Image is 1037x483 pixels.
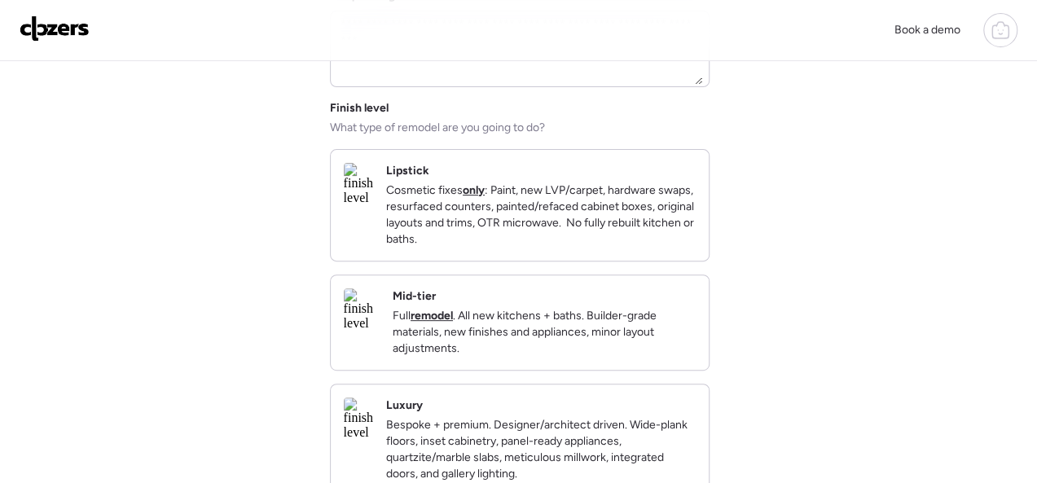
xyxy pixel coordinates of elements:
h2: Lipstick [386,163,429,179]
img: finish level [344,397,373,440]
img: Logo [20,15,90,42]
strong: remodel [411,309,453,323]
h2: Mid-tier [393,288,436,305]
h2: Luxury [386,397,423,414]
span: Book a demo [894,23,960,37]
strong: only [463,183,485,197]
p: Full . All new kitchens + baths. Builder-grade materials, new finishes and appliances, minor layo... [393,308,696,357]
span: Finish level [330,100,389,116]
span: What type of remodel are you going to do? [330,120,545,136]
p: Cosmetic fixes : Paint, new LVP/carpet, hardware swaps, resurfaced counters, painted/refaced cabi... [386,182,696,248]
img: finish level [344,288,380,331]
img: finish level [344,163,373,205]
p: Bespoke + premium. Designer/architect driven. Wide-plank floors, inset cabinetry, panel-ready app... [386,417,696,482]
